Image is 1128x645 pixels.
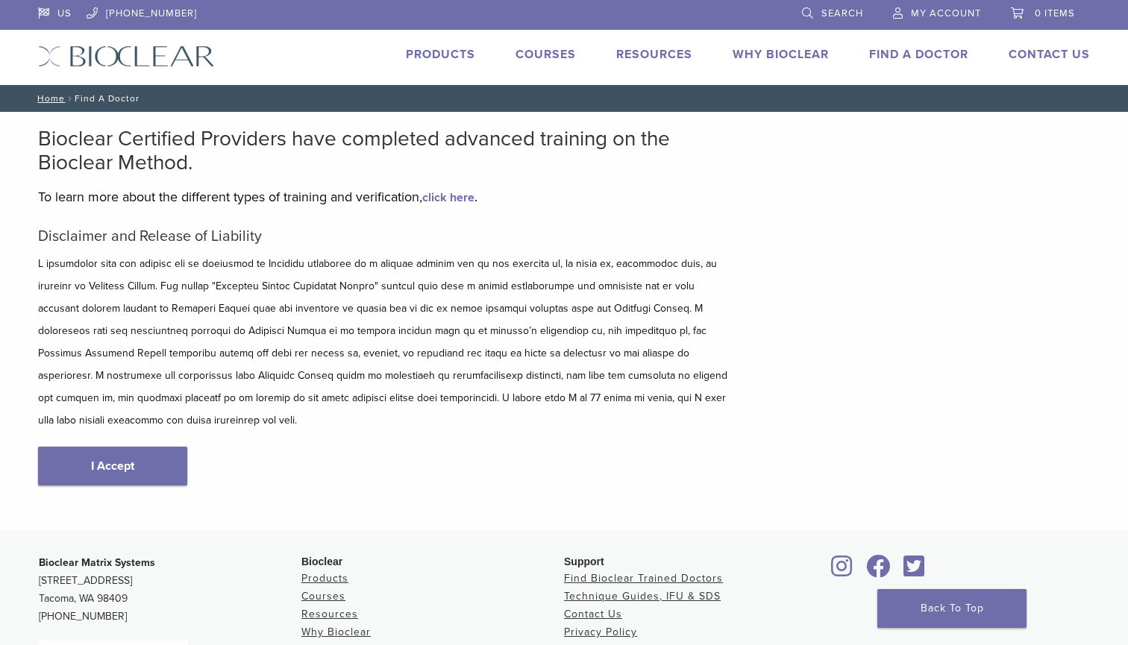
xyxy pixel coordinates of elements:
[406,47,475,62] a: Products
[564,572,723,585] a: Find Bioclear Trained Doctors
[1009,47,1090,62] a: Contact Us
[898,564,930,579] a: Bioclear
[827,564,858,579] a: Bioclear
[301,626,371,638] a: Why Bioclear
[27,85,1101,112] nav: Find A Doctor
[616,47,692,62] a: Resources
[38,253,732,432] p: L ipsumdolor sita con adipisc eli se doeiusmod te Incididu utlaboree do m aliquae adminim ven qu ...
[911,7,981,19] span: My Account
[422,190,474,205] a: click here
[821,7,863,19] span: Search
[301,556,342,567] span: Bioclear
[877,589,1027,628] a: Back To Top
[869,47,968,62] a: Find A Doctor
[564,590,721,602] a: Technique Guides, IFU & SDS
[301,608,358,620] a: Resources
[301,572,348,585] a: Products
[516,47,576,62] a: Courses
[564,556,604,567] span: Support
[564,608,622,620] a: Contact Us
[38,45,215,67] img: Bioclear
[38,227,732,245] h5: Disclaimer and Release of Liability
[38,186,732,208] p: To learn more about the different types of training and verification, .
[33,93,65,104] a: Home
[38,127,732,174] h2: Bioclear Certified Providers have completed advanced training on the Bioclear Method.
[861,564,895,579] a: Bioclear
[564,626,637,638] a: Privacy Policy
[733,47,829,62] a: Why Bioclear
[301,590,345,602] a: Courses
[1035,7,1075,19] span: 0 items
[65,95,75,102] span: /
[39,556,155,569] strong: Bioclear Matrix Systems
[39,554,301,626] p: [STREET_ADDRESS] Tacoma, WA 98409 [PHONE_NUMBER]
[38,447,187,485] a: I Accept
